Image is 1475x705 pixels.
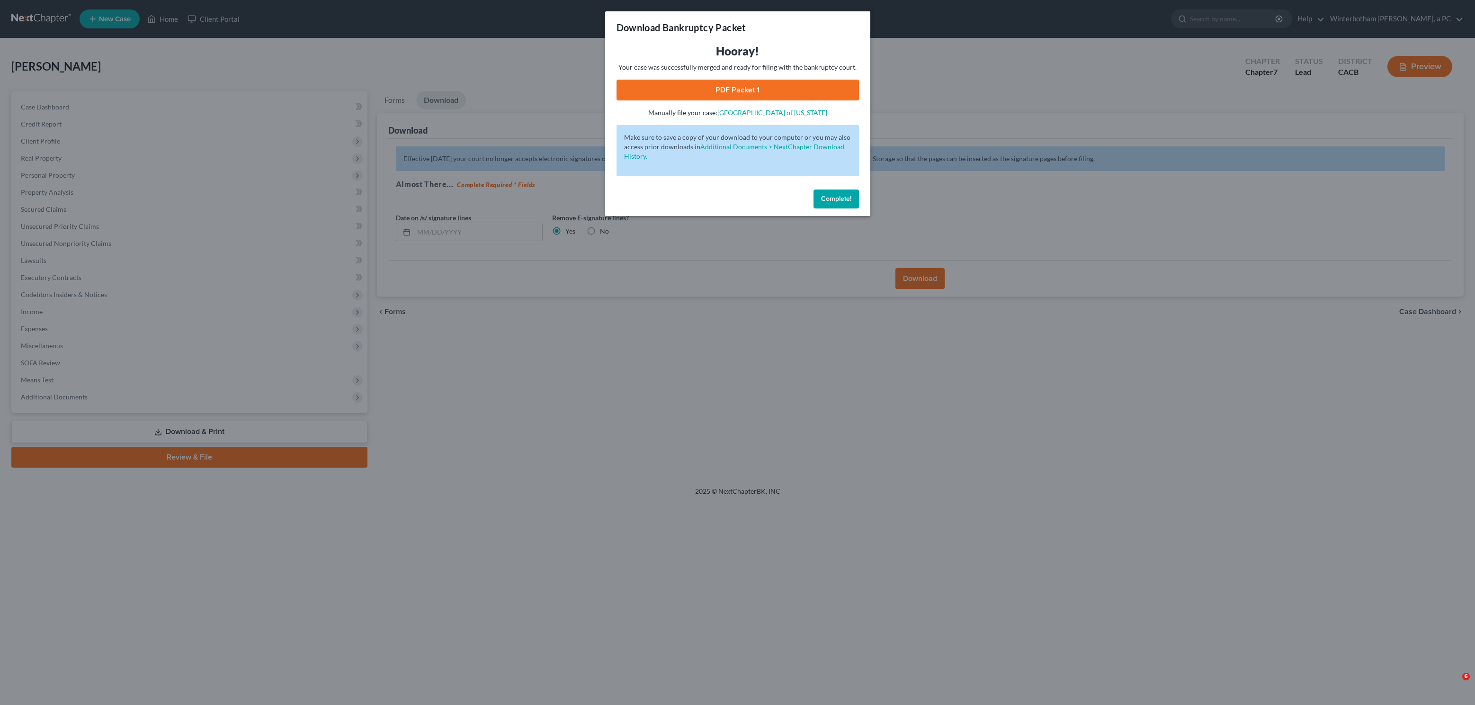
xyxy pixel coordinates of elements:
h3: Hooray! [617,44,859,59]
iframe: Intercom live chat [1443,673,1466,696]
a: Additional Documents > NextChapter Download History. [624,143,844,160]
h3: Download Bankruptcy Packet [617,21,746,34]
button: Complete! [813,190,859,208]
p: Manually file your case: [617,108,859,117]
p: Your case was successfully merged and ready for filing with the bankruptcy court. [617,63,859,72]
span: Complete! [821,195,851,203]
p: Make sure to save a copy of your download to your computer or you may also access prior downloads in [624,133,851,161]
span: 6 [1462,673,1470,680]
a: PDF Packet 1 [617,80,859,100]
a: [GEOGRAPHIC_DATA] of [US_STATE] [717,108,827,117]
